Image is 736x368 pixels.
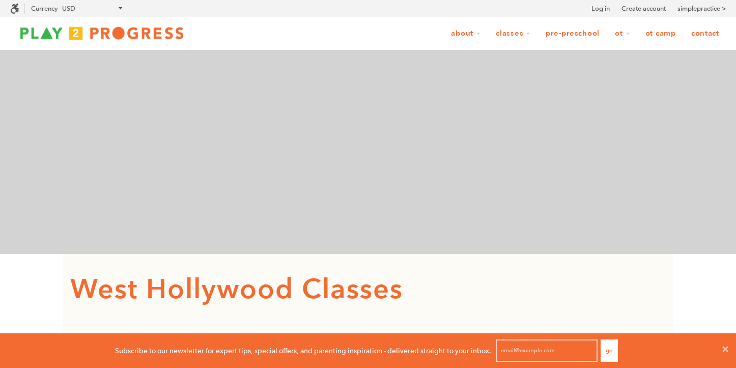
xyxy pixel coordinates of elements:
a: Create account [621,4,666,14]
label: Currency [31,5,58,12]
a: Contact [685,24,726,43]
img: Play2Progress logo [10,23,193,43]
button: Go [601,339,618,362]
a: OT [608,24,637,43]
a: Log in [591,4,610,14]
a: OT Camp [639,24,683,43]
p: Subscribe to our newsletter for expert tips, special offers, and parenting inspiration - delivere... [115,345,491,356]
a: About [444,24,487,43]
a: simplepractice > [677,4,726,14]
a: Pre-Preschool [539,24,606,43]
h1: West Hollywood Classes [70,269,666,310]
input: email@example.com [496,339,598,362]
a: Classes [489,24,537,43]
